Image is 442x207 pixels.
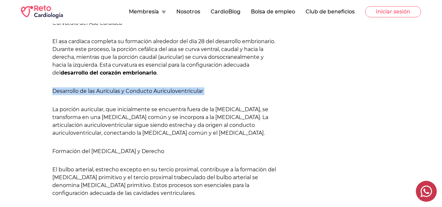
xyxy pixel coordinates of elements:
h4: Formación del [MEDICAL_DATA] y Derecho [52,147,277,155]
button: Club de beneficios [306,8,355,16]
button: Nosotros [176,8,200,16]
button: Bolsa de empleo [251,8,295,16]
button: CardioBlog [211,8,240,16]
strong: desarrollo del corazón embrionario [61,70,156,76]
button: Iniciar sesión [365,6,421,17]
img: RETO Cardio Logo [21,5,63,18]
button: Membresía [129,8,166,16]
p: El bulbo arterial, estrecho excepto en su tercio proximal, contribuye a la formación del [MEDICAL... [52,166,277,197]
p: El asa cardíaca completa su formación alrededor del día 28 del desarrollo embrionario. Durante es... [52,38,277,77]
p: La porción auricular, que inicialmente se encuentra fuera de la [MEDICAL_DATA], se transforma en ... [52,106,277,137]
h4: Desarrollo de las Aurículas y Conducto Auriculoventricular [52,87,277,95]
